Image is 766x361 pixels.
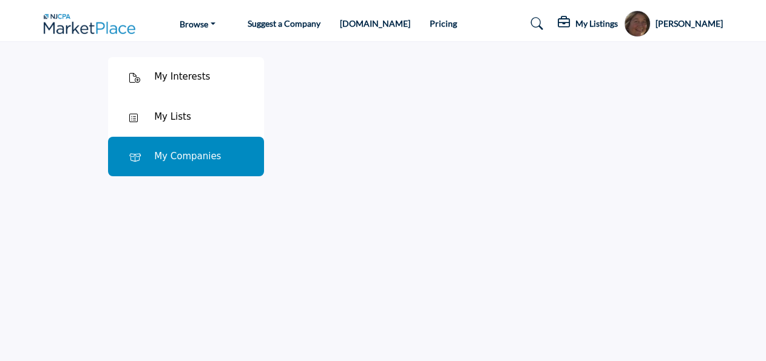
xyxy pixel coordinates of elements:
div: My Interests [154,70,210,84]
button: Show hide supplier dropdown [624,10,651,37]
h5: [PERSON_NAME] [656,18,723,30]
h5: My Listings [575,18,618,29]
a: Browse [167,13,228,35]
div: My Listings [558,16,618,31]
div: My Lists [154,110,191,124]
a: Search [519,14,551,33]
a: Suggest a Company [248,18,320,29]
a: Pricing [430,18,457,29]
img: site Logo [44,14,142,34]
a: [DOMAIN_NAME] [340,18,410,29]
div: My Companies [154,150,221,163]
